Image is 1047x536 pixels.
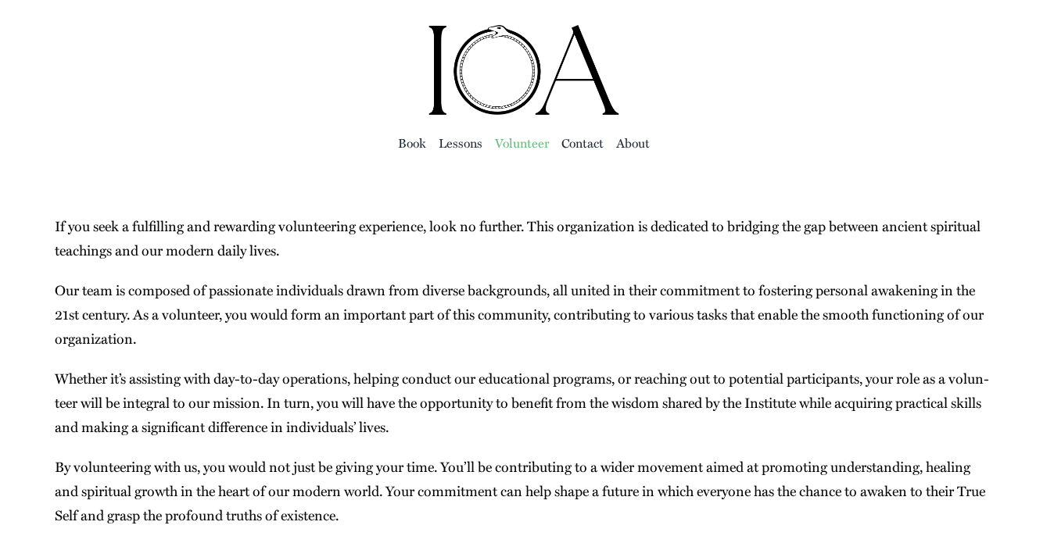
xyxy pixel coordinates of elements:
[55,455,993,527] p: By vol­un­teer­ing with us, you would not just be giv­ing your time. You’ll be con­tribut­ing to ...
[398,132,426,154] a: Book
[55,366,993,439] p: Whether it’s assist­ing with day-to-day oper­a­tions, help­ing con­duct our edu­ca­tion­al pro­gr...
[495,132,549,154] a: Vol­un­teer
[439,132,482,154] a: Lessons
[561,132,604,154] a: Con­tact
[426,20,622,41] a: ioa-logo
[54,117,992,167] nav: Main
[616,132,650,154] a: About
[55,278,993,351] p: Our team is com­posed of pas­sion­ate indi­vid­u­als drawn from diverse back­grounds, all unit­ed...
[55,214,993,263] p: If you seek a ful­fill­ing and reward­ing vol­un­teer­ing expe­ri­ence, look no fur­ther. This or...
[426,23,622,117] img: Institute of Awakening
